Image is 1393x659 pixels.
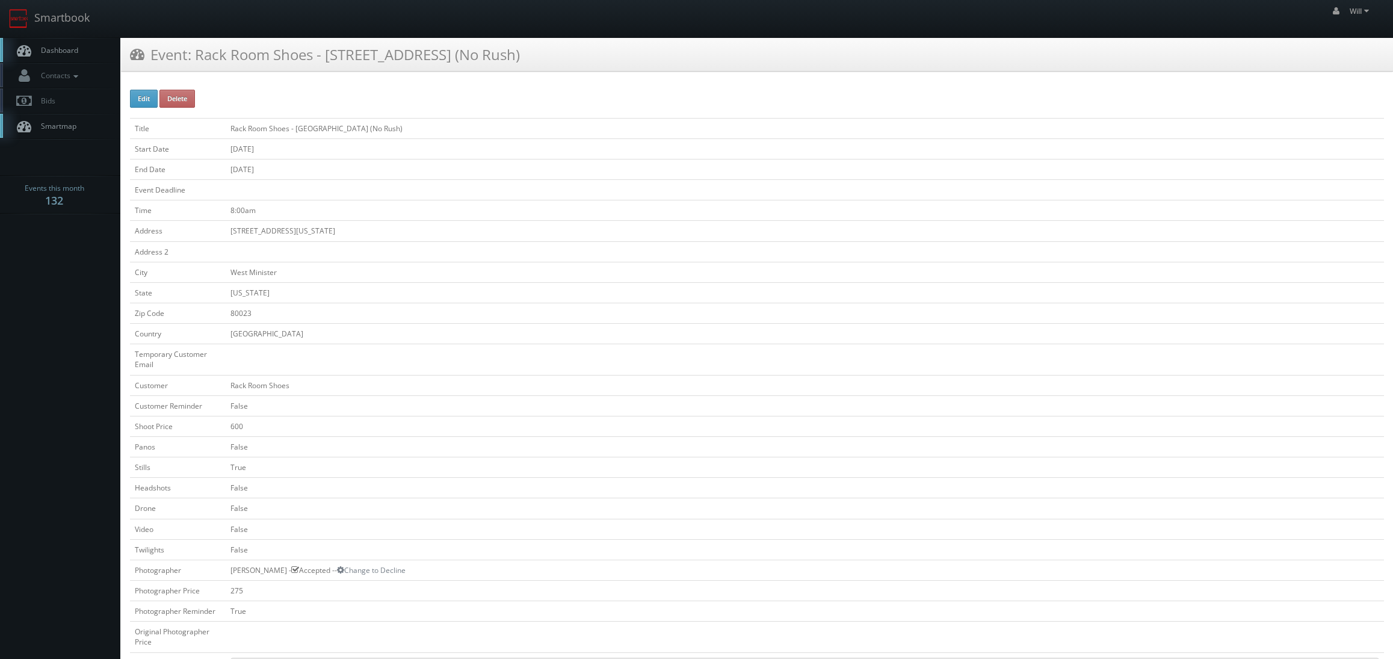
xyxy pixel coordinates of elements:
td: False [226,519,1384,539]
span: Smartmap [35,121,76,131]
button: Delete [159,90,195,108]
td: Title [130,118,226,138]
td: 80023 [226,303,1384,323]
td: Rack Room Shoes - [GEOGRAPHIC_DATA] (No Rush) [226,118,1384,138]
td: Address [130,221,226,241]
td: False [226,539,1384,560]
td: Zip Code [130,303,226,323]
td: Start Date [130,138,226,159]
span: Events this month [25,182,84,194]
td: Event Deadline [130,180,226,200]
td: False [226,498,1384,519]
td: Address 2 [130,241,226,262]
td: Original Photographer Price [130,622,226,652]
td: 600 [226,416,1384,436]
td: State [130,282,226,303]
strong: 132 [45,193,63,208]
td: [DATE] [226,138,1384,159]
td: Country [130,324,226,344]
td: [PERSON_NAME] - Accepted -- [226,560,1384,580]
td: Time [130,200,226,221]
td: 8:00am [226,200,1384,221]
td: Rack Room Shoes [226,375,1384,395]
span: Contacts [35,70,81,81]
td: False [226,478,1384,498]
td: City [130,262,226,282]
span: Will [1350,6,1373,16]
td: [DATE] [226,159,1384,179]
td: [US_STATE] [226,282,1384,303]
td: [GEOGRAPHIC_DATA] [226,324,1384,344]
td: True [226,457,1384,478]
td: [STREET_ADDRESS][US_STATE] [226,221,1384,241]
td: Customer [130,375,226,395]
td: Customer Reminder [130,395,226,416]
td: End Date [130,159,226,179]
td: Stills [130,457,226,478]
td: Photographer Price [130,580,226,601]
img: smartbook-logo.png [9,9,28,28]
td: False [226,395,1384,416]
td: False [226,436,1384,457]
span: Dashboard [35,45,78,55]
a: Change to Decline [337,565,406,575]
td: West Minister [226,262,1384,282]
span: Bids [35,96,55,106]
td: Photographer Reminder [130,601,226,622]
td: Shoot Price [130,416,226,436]
h3: Event: Rack Room Shoes - [STREET_ADDRESS] (No Rush) [130,44,520,65]
td: Panos [130,436,226,457]
td: Twilights [130,539,226,560]
td: 275 [226,580,1384,601]
td: Headshots [130,478,226,498]
td: Video [130,519,226,539]
td: Drone [130,498,226,519]
td: Temporary Customer Email [130,344,226,375]
td: True [226,601,1384,622]
button: Edit [130,90,158,108]
td: Photographer [130,560,226,580]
